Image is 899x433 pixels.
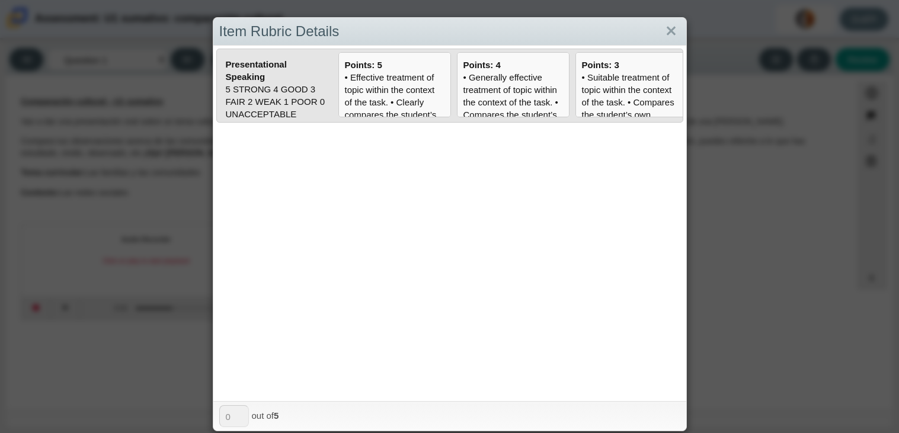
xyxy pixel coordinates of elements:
[252,405,279,426] div: out of
[226,83,327,120] div: 5 STRONG 4 GOOD 3 FAIR 2 WEAK 1 POOR 0 UNACCEPTABLE
[213,18,686,46] div: Item Rubric Details
[662,21,680,41] a: Close
[345,60,382,70] b: Points: 5
[274,410,279,421] b: 5
[226,59,287,82] b: Presentational Speaking
[582,60,619,70] b: Points: 3
[463,60,501,70] b: Points: 4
